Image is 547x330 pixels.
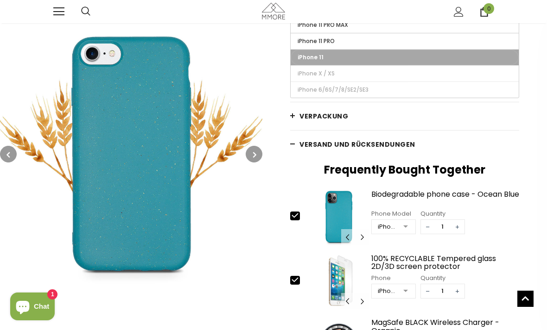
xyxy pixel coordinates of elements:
h2: Frequently Bought Together [290,163,519,177]
a: 0 [479,7,489,17]
span: iPhone 11 PRO MAX [298,21,348,29]
div: iPhone 11 PRO MAX [378,222,397,231]
span: VERPACKUNG [299,112,348,121]
a: VERPACKUNG [290,102,519,130]
span: + [451,220,464,234]
div: Quantity [420,274,465,283]
a: 100% RECYCLABLE Tempered glass 2D/3D screen protector [371,255,519,271]
inbox-online-store-chat: Shopify online store chat [7,293,57,323]
span: − [421,220,435,234]
img: Screen Protector iPhone SE 2 [309,252,369,310]
div: Phone [371,274,416,283]
a: Biodegradable phone case - Ocean Blue [371,190,519,206]
span: iPhone 6/6S/7/8/SE2/SE3 [298,86,369,93]
span: Versand und Rücksendungen [299,140,415,149]
img: iPhone 11 Pro Ocean Blue BIodegradable Case [309,188,369,245]
div: Quantity [420,209,465,218]
img: MMORE Cases [262,3,285,19]
span: iPhone 11 PRO [298,37,335,45]
span: 0 [483,3,494,14]
a: Versand und Rücksendungen [290,131,519,158]
div: Phone Model [371,209,416,218]
span: iPhone X / XS [298,69,335,77]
